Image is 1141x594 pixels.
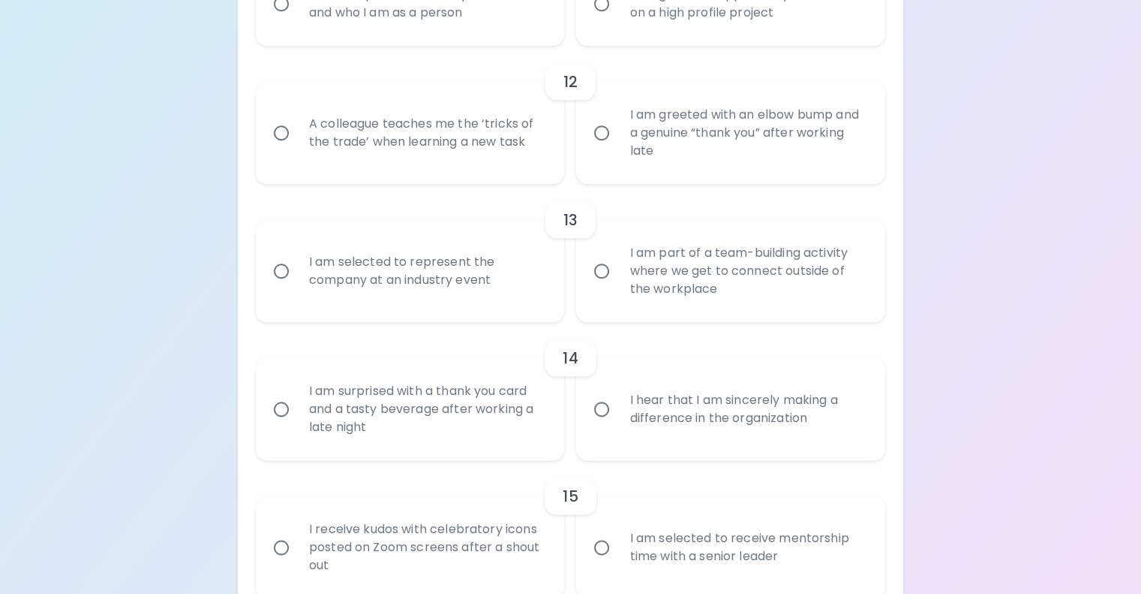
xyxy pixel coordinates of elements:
[256,322,885,460] div: choice-group-check
[256,184,885,322] div: choice-group-check
[563,484,578,508] h6: 15
[256,46,885,184] div: choice-group-check
[297,235,557,307] div: I am selected to represent the company at an industry event
[563,346,578,370] h6: 14
[297,502,557,592] div: I receive kudos with celebratory icons posted on Zoom screens after a shout out
[297,364,557,454] div: I am surprised with a thank you card and a tasty beverage after working a late night
[617,373,877,445] div: I hear that I am sincerely making a difference in the organization
[617,226,877,316] div: I am part of a team-building activity where we get to connect outside of the workplace
[563,208,578,232] h6: 13
[617,88,877,178] div: I am greeted with an elbow bump and a genuine “thank you” after working late
[617,511,877,583] div: I am selected to receive mentorship time with a senior leader
[563,70,578,94] h6: 12
[297,97,557,169] div: A colleague teaches me the ‘tricks of the trade’ when learning a new task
